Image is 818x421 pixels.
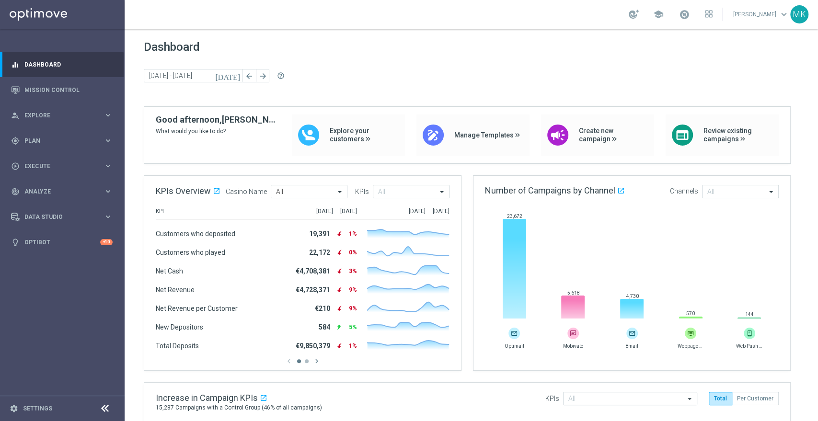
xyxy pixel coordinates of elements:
[11,60,20,69] i: equalizer
[11,162,104,171] div: Execute
[11,162,20,171] i: play_circle_outline
[11,52,113,77] div: Dashboard
[104,187,113,196] i: keyboard_arrow_right
[11,239,113,246] button: lightbulb Optibot +10
[11,111,20,120] i: person_search
[790,5,808,23] div: MK
[104,212,113,221] i: keyboard_arrow_right
[104,161,113,171] i: keyboard_arrow_right
[104,111,113,120] i: keyboard_arrow_right
[11,112,113,119] button: person_search Explore keyboard_arrow_right
[24,138,104,144] span: Plan
[23,406,52,411] a: Settings
[11,162,113,170] button: play_circle_outline Execute keyboard_arrow_right
[11,61,113,68] button: equalizer Dashboard
[10,404,18,413] i: settings
[24,77,113,102] a: Mission Control
[24,52,113,77] a: Dashboard
[11,86,113,94] button: Mission Control
[11,77,113,102] div: Mission Control
[11,238,20,247] i: lightbulb
[11,188,113,195] button: track_changes Analyze keyboard_arrow_right
[104,136,113,145] i: keyboard_arrow_right
[11,137,104,145] div: Plan
[11,187,104,196] div: Analyze
[11,111,104,120] div: Explore
[11,187,20,196] i: track_changes
[24,113,104,118] span: Explore
[24,229,100,255] a: Optibot
[11,137,20,145] i: gps_fixed
[100,239,113,245] div: +10
[11,213,113,221] button: Data Studio keyboard_arrow_right
[779,9,789,20] span: keyboard_arrow_down
[11,213,104,221] div: Data Studio
[11,229,113,255] div: Optibot
[24,163,104,169] span: Execute
[11,137,113,145] button: gps_fixed Plan keyboard_arrow_right
[653,9,664,20] span: school
[24,214,104,220] span: Data Studio
[732,7,790,22] a: [PERSON_NAME]keyboard_arrow_down
[24,189,104,194] span: Analyze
